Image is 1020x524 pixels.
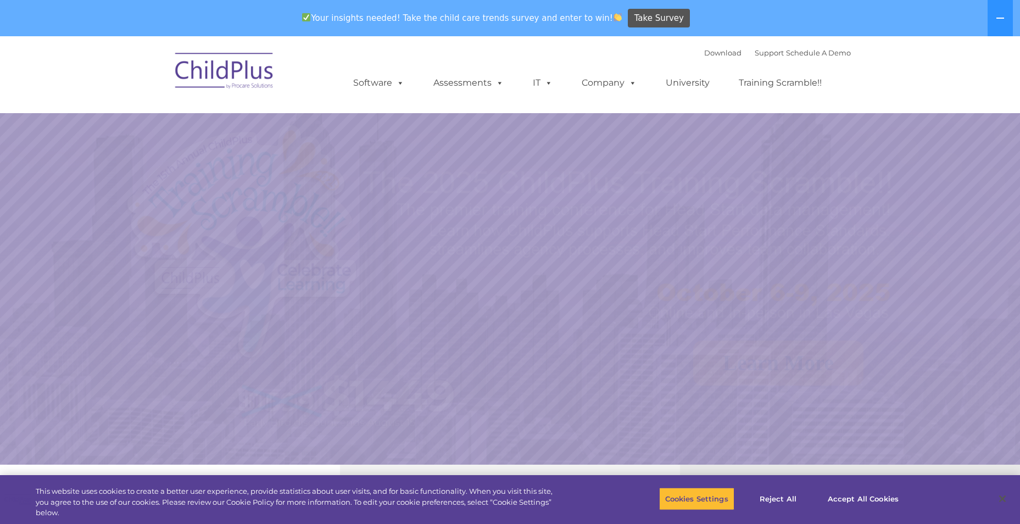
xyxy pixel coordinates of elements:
img: 👏 [614,13,622,21]
button: Accept All Cookies [822,487,905,510]
a: IT [522,72,564,94]
a: Support [755,48,784,57]
img: ✅ [302,13,310,21]
span: Phone number [153,118,199,126]
button: Reject All [744,487,812,510]
button: Cookies Settings [659,487,734,510]
font: | [704,48,851,57]
a: Schedule A Demo [786,48,851,57]
a: University [655,72,721,94]
a: Download [704,48,742,57]
span: Last name [153,73,186,81]
div: This website uses cookies to create a better user experience, provide statistics about user visit... [36,486,561,519]
span: Take Survey [634,9,684,28]
a: Learn More [693,341,863,386]
a: Company [571,72,648,94]
a: Software [342,72,415,94]
span: Your insights needed! Take the child care trends survey and enter to win! [298,7,627,29]
a: Training Scramble!! [728,72,833,94]
img: ChildPlus by Procare Solutions [170,45,280,100]
a: Assessments [422,72,515,94]
a: Take Survey [628,9,690,28]
button: Close [990,487,1015,511]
